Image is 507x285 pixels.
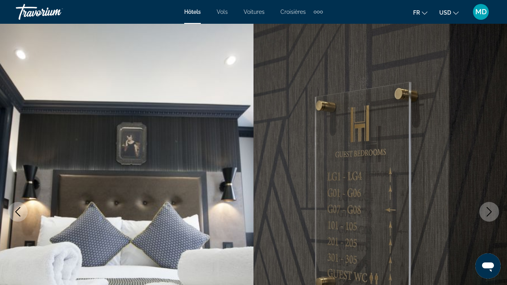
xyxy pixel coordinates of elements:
button: Change currency [439,7,459,18]
button: Change language [413,7,427,18]
a: Voitures [244,9,265,15]
a: Croisières [280,9,306,15]
button: Extra navigation items [314,6,323,18]
span: USD [439,9,451,16]
span: fr [413,9,420,16]
button: User Menu [471,4,491,20]
a: Travorium [16,2,95,22]
button: Next image [479,202,499,222]
button: Previous image [8,202,28,222]
a: Vols [217,9,228,15]
span: MD [475,8,487,16]
a: Hôtels [184,9,201,15]
iframe: Bouton de lancement de la fenêtre de messagerie [475,253,501,279]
